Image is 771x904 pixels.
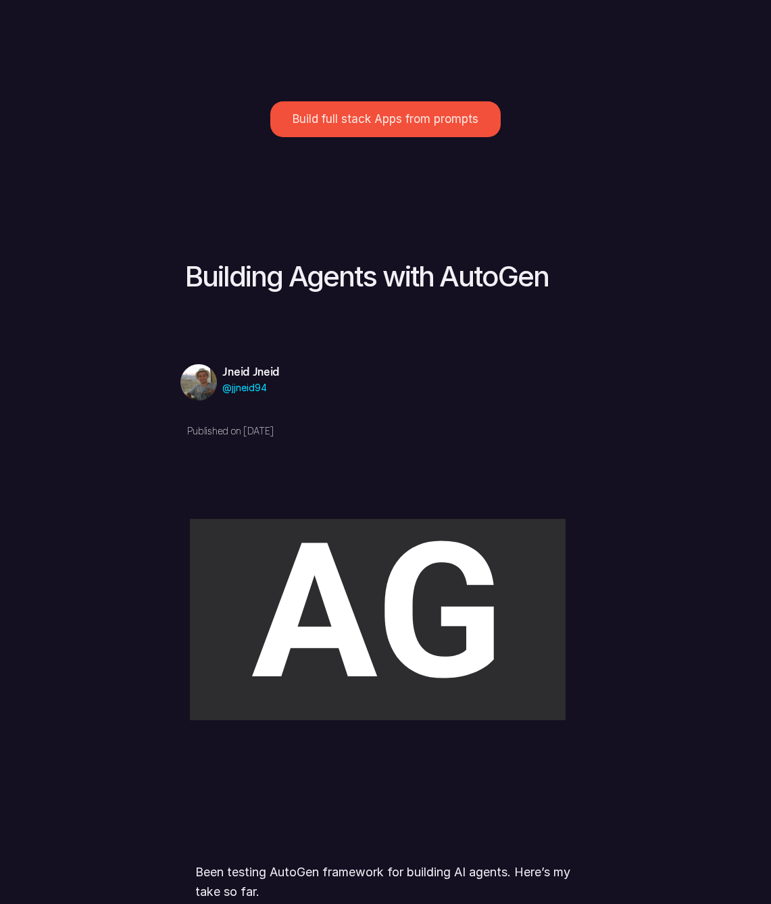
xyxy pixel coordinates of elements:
[293,112,478,126] p: Build full stack Apps from prompts
[222,378,314,397] p: @jjneid94
[222,364,314,379] p: Jneid Jneid
[185,259,548,293] a: Building Agents with AutoGen
[270,101,501,136] a: Build full stack Apps from prompts
[187,425,410,437] p: Published on [DATE]
[195,863,576,902] p: Been testing AutoGen framework for building AI agents. Here’s my take so far.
